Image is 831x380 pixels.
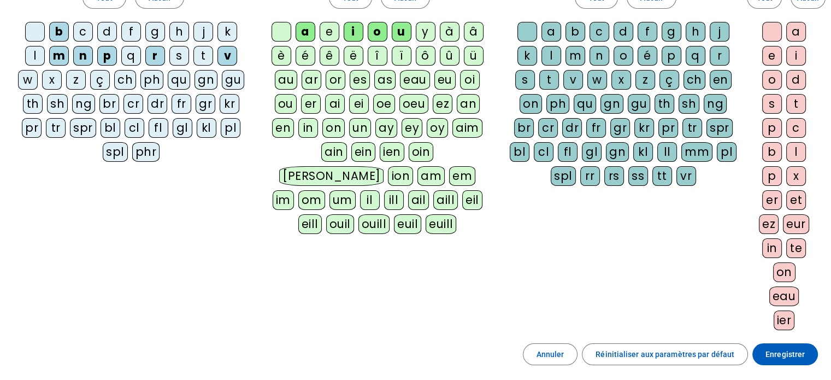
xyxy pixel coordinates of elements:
[774,311,795,330] div: ier
[563,70,583,90] div: v
[452,118,482,138] div: aim
[301,94,321,114] div: er
[409,142,434,162] div: oin
[586,118,606,138] div: fr
[222,70,244,90] div: gu
[325,94,345,114] div: ai
[683,70,705,90] div: ch
[546,94,569,114] div: ph
[426,214,456,234] div: euill
[786,46,806,66] div: i
[320,22,339,42] div: e
[388,166,413,186] div: ion
[145,46,165,66] div: r
[614,46,633,66] div: o
[762,94,782,114] div: s
[534,142,553,162] div: cl
[464,46,484,66] div: ü
[114,70,136,90] div: ch
[604,166,624,186] div: rs
[46,118,66,138] div: tr
[373,94,395,114] div: oe
[606,142,629,162] div: gn
[762,46,782,66] div: e
[523,343,578,365] button: Annuler
[25,46,45,66] div: l
[773,262,795,282] div: on
[457,94,480,114] div: an
[634,118,654,138] div: kr
[704,94,727,114] div: ng
[360,190,380,210] div: il
[195,70,217,90] div: gn
[380,142,404,162] div: ien
[193,46,213,66] div: t
[103,142,128,162] div: spl
[635,70,655,90] div: z
[520,94,542,114] div: on
[298,190,325,210] div: om
[344,22,363,42] div: i
[657,142,677,162] div: ll
[350,70,370,90] div: es
[273,190,294,210] div: im
[90,70,110,90] div: ç
[326,214,354,234] div: ouil
[49,22,69,42] div: b
[358,214,390,234] div: ouill
[296,46,315,66] div: é
[392,22,411,42] div: u
[565,22,585,42] div: b
[600,94,623,114] div: gn
[416,22,435,42] div: y
[786,22,806,42] div: a
[374,70,396,90] div: as
[349,94,369,114] div: ei
[662,46,681,66] div: p
[320,46,339,66] div: ê
[786,94,806,114] div: t
[417,166,445,186] div: am
[322,118,345,138] div: on
[149,118,168,138] div: fl
[686,46,705,66] div: q
[541,22,561,42] div: a
[710,70,732,90] div: en
[196,94,215,114] div: gr
[786,118,806,138] div: c
[655,94,674,114] div: th
[706,118,733,138] div: spr
[217,46,237,66] div: v
[394,214,421,234] div: euil
[275,70,297,90] div: au
[551,166,576,186] div: spl
[298,214,322,234] div: eill
[539,70,559,90] div: t
[537,348,564,361] span: Annuler
[349,118,371,138] div: un
[169,22,189,42] div: h
[686,22,705,42] div: h
[272,118,294,138] div: en
[510,142,529,162] div: bl
[717,142,736,162] div: pl
[762,118,782,138] div: p
[596,348,734,361] span: Réinitialiser aux paramètres par défaut
[434,70,456,90] div: eu
[279,166,384,186] div: [PERSON_NAME]
[368,22,387,42] div: o
[681,142,712,162] div: mm
[433,190,458,210] div: aill
[132,142,160,162] div: phr
[580,166,600,186] div: rr
[679,94,699,114] div: sh
[558,142,577,162] div: fl
[72,94,95,114] div: ng
[762,142,782,162] div: b
[47,94,68,114] div: sh
[762,70,782,90] div: o
[440,22,459,42] div: à
[123,94,143,114] div: cr
[460,70,480,90] div: oi
[587,70,607,90] div: w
